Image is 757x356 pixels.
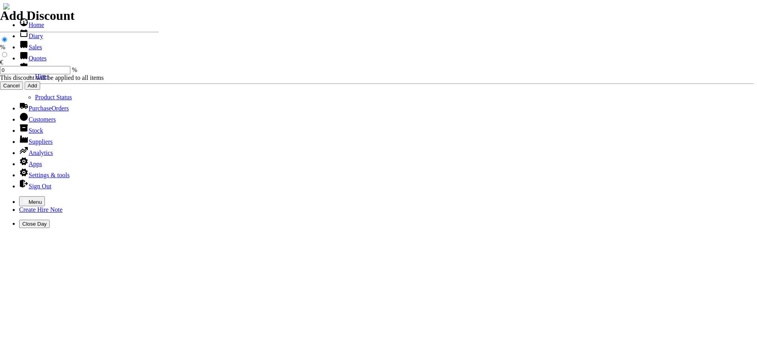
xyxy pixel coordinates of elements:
a: PurchaseOrders [19,105,69,112]
a: Sign Out [19,183,51,190]
a: Apps [19,161,42,167]
a: Analytics [19,149,53,156]
a: Product Status [35,94,72,101]
ul: Hire Notes [19,73,754,101]
a: Create Hire Note [19,206,62,213]
li: Suppliers [19,134,754,145]
a: Settings & tools [19,172,70,178]
a: Suppliers [19,138,52,145]
a: Stock [19,127,43,134]
li: Sales [19,40,754,51]
input: Add [25,81,41,90]
span: % [72,66,77,73]
button: Menu [19,196,45,206]
input: % [2,37,7,42]
li: Hire Notes [19,62,754,101]
a: Customers [19,116,56,123]
li: Stock [19,123,754,134]
button: Close Day [19,220,50,228]
input: € [2,52,7,57]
